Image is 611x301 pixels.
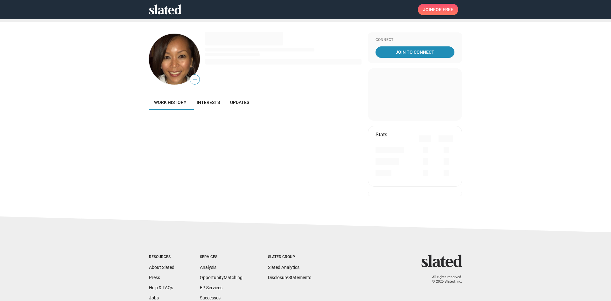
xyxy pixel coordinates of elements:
mat-card-title: Stats [376,131,387,138]
span: Join [423,4,453,15]
a: Slated Analytics [268,265,299,270]
a: Help & FAQs [149,285,173,290]
a: Analysis [200,265,216,270]
a: Join To Connect [376,46,454,58]
a: OpportunityMatching [200,275,242,280]
a: EP Services [200,285,222,290]
a: Work history [149,95,192,110]
a: Updates [225,95,254,110]
a: Joinfor free [418,4,458,15]
span: Interests [197,100,220,105]
a: Interests [192,95,225,110]
a: Jobs [149,295,159,300]
div: Connect [376,38,454,43]
span: Join To Connect [377,46,453,58]
p: All rights reserved. © 2025 Slated, Inc. [425,275,462,284]
div: Resources [149,255,174,260]
a: About Slated [149,265,174,270]
a: DisclosureStatements [268,275,311,280]
span: Work history [154,100,186,105]
span: — [190,76,200,84]
a: Press [149,275,160,280]
a: Successes [200,295,221,300]
span: Updates [230,100,249,105]
span: for free [433,4,453,15]
div: Slated Group [268,255,311,260]
div: Services [200,255,242,260]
